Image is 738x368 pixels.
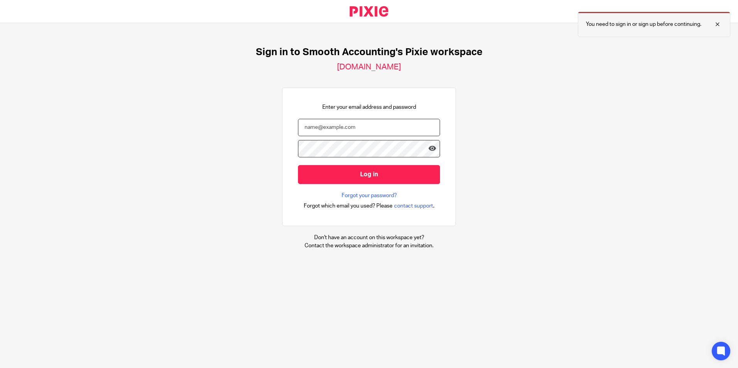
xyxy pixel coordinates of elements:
[322,103,416,111] p: Enter your email address and password
[304,201,435,210] div: .
[342,192,397,199] a: Forgot your password?
[305,242,433,250] p: Contact the workspace administrator for an invitation.
[256,46,482,58] h1: Sign in to Smooth Accounting's Pixie workspace
[305,234,433,241] p: Don't have an account on this workspace yet?
[304,202,393,210] span: Forgot which email you used? Please
[586,20,701,28] p: You need to sign in or sign up before continuing.
[298,165,440,184] input: Log in
[394,202,433,210] span: contact support
[337,62,401,72] h2: [DOMAIN_NAME]
[298,119,440,136] input: name@example.com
